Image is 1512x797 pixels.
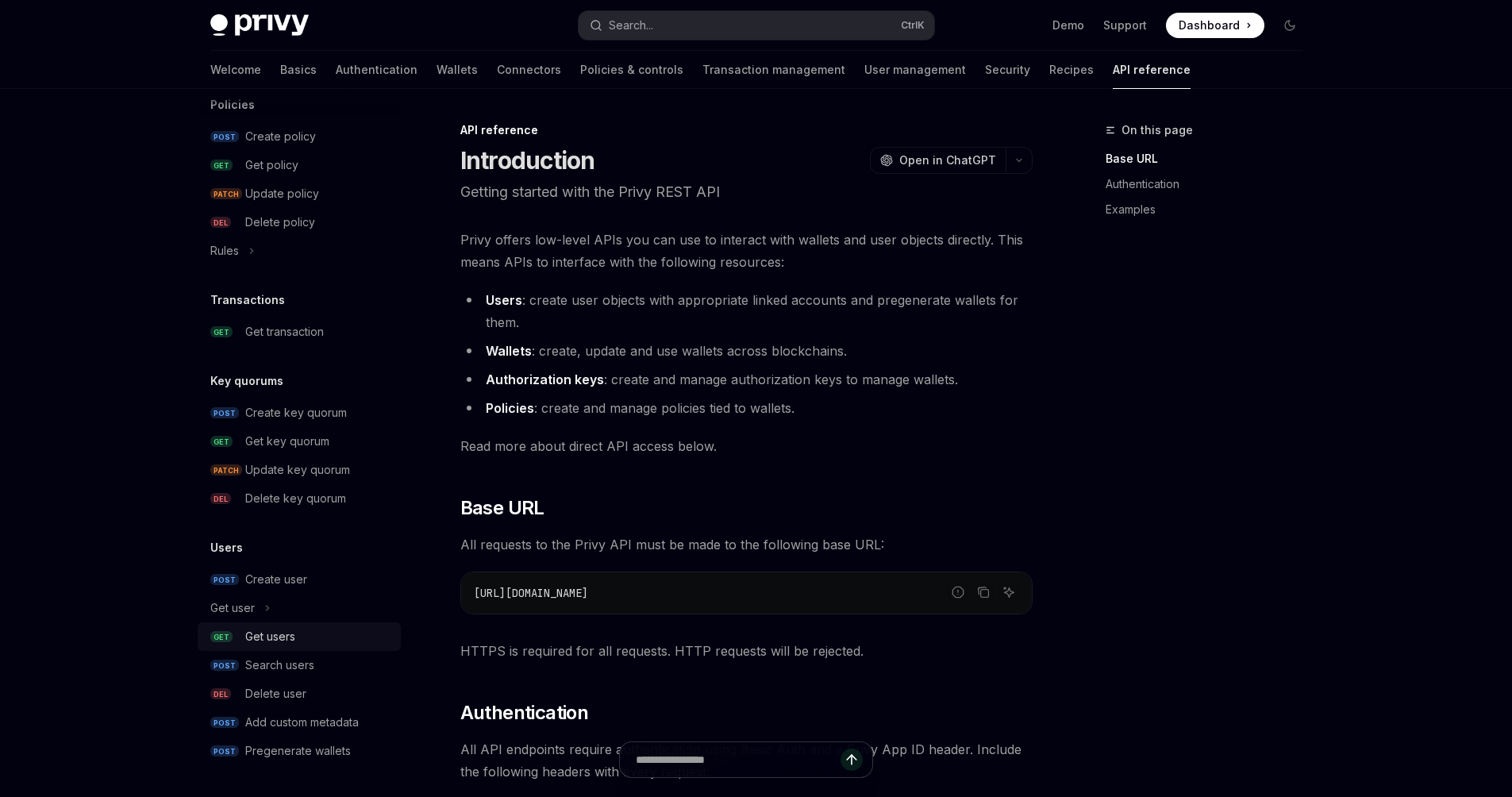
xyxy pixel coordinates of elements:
[486,372,604,387] strong: Authorization keys
[1103,17,1147,33] a: Support
[437,51,478,89] a: Wallets
[245,656,314,675] div: Search users
[245,403,347,422] div: Create key quorum
[702,51,845,89] a: Transaction management
[460,122,1033,138] div: API reference
[198,398,401,427] a: POSTCreate key quorum
[210,51,261,89] a: Welcome
[1277,13,1302,38] button: Toggle dark mode
[210,291,285,310] h5: Transactions
[973,582,994,603] button: Copy the contents from the code block
[210,407,239,419] span: POST
[486,292,522,308] strong: Users
[198,179,401,208] a: PATCHUpdate policy
[460,700,589,726] span: Authentication
[245,570,307,589] div: Create user
[460,435,1033,457] span: Read more about direct API access below.
[245,627,295,646] div: Get users
[636,742,841,777] input: Ask a question...
[198,708,401,737] a: POSTAdd custom metadata
[1106,146,1315,171] a: Base URL
[474,586,588,600] span: [URL][DOMAIN_NAME]
[1106,171,1315,197] a: Authentication
[1052,17,1084,33] a: Demo
[210,599,255,618] div: Get user
[198,427,401,456] a: GETGet key quorum
[210,745,239,757] span: POST
[198,565,401,594] a: POSTCreate user
[210,436,233,448] span: GET
[245,184,319,203] div: Update policy
[899,152,996,168] span: Open in ChatGPT
[609,16,653,35] div: Search...
[198,237,401,265] button: Toggle Rules section
[1121,121,1193,140] span: On this page
[460,640,1033,662] span: HTTPS is required for all requests. HTTP requests will be rejected.
[210,326,233,338] span: GET
[198,622,401,651] a: GETGet users
[210,631,233,643] span: GET
[580,51,683,89] a: Policies & controls
[245,156,298,175] div: Get policy
[497,51,561,89] a: Connectors
[210,493,231,505] span: DEL
[210,372,283,391] h5: Key quorums
[198,456,401,484] a: PATCHUpdate key quorum
[210,14,309,37] img: dark logo
[245,213,315,232] div: Delete policy
[198,651,401,680] a: POSTSearch users
[864,51,966,89] a: User management
[985,51,1030,89] a: Security
[460,368,1033,391] li: : create and manage authorization keys to manage wallets.
[460,181,1033,203] p: Getting started with the Privy REST API
[210,217,231,229] span: DEL
[210,538,243,557] h5: Users
[460,289,1033,333] li: : create user objects with appropriate linked accounts and pregenerate wallets for them.
[198,122,401,151] a: POSTCreate policy
[245,713,359,732] div: Add custom metadata
[1166,13,1264,38] a: Dashboard
[210,131,239,143] span: POST
[210,464,242,476] span: PATCH
[210,574,239,586] span: POST
[579,11,934,40] button: Open search
[460,533,1033,556] span: All requests to the Privy API must be made to the following base URL:
[460,397,1033,419] li: : create and manage policies tied to wallets.
[1049,51,1094,89] a: Recipes
[245,127,316,146] div: Create policy
[210,160,233,171] span: GET
[198,484,401,513] a: DELDelete key quorum
[841,749,863,771] button: Send message
[460,146,595,175] h1: Introduction
[901,19,925,32] span: Ctrl K
[948,582,968,603] button: Report incorrect code
[198,594,401,622] button: Toggle Get user section
[1113,51,1191,89] a: API reference
[486,400,534,416] strong: Policies
[486,343,532,359] strong: Wallets
[210,688,231,700] span: DEL
[245,432,329,451] div: Get key quorum
[198,318,401,346] a: GETGet transaction
[280,51,317,89] a: Basics
[198,208,401,237] a: DELDelete policy
[245,322,324,341] div: Get transaction
[998,582,1019,603] button: Ask AI
[870,147,1006,174] button: Open in ChatGPT
[460,495,544,521] span: Base URL
[245,460,350,479] div: Update key quorum
[198,737,401,765] a: POSTPregenerate wallets
[460,229,1033,273] span: Privy offers low-level APIs you can use to interact with wallets and user objects directly. This ...
[210,717,239,729] span: POST
[460,340,1033,362] li: : create, update and use wallets across blockchains.
[210,660,239,672] span: POST
[245,489,346,508] div: Delete key quorum
[210,241,239,260] div: Rules
[336,51,417,89] a: Authentication
[1106,197,1315,222] a: Examples
[198,151,401,179] a: GETGet policy
[210,188,242,200] span: PATCH
[198,680,401,708] a: DELDelete user
[1179,17,1240,33] span: Dashboard
[245,741,351,760] div: Pregenerate wallets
